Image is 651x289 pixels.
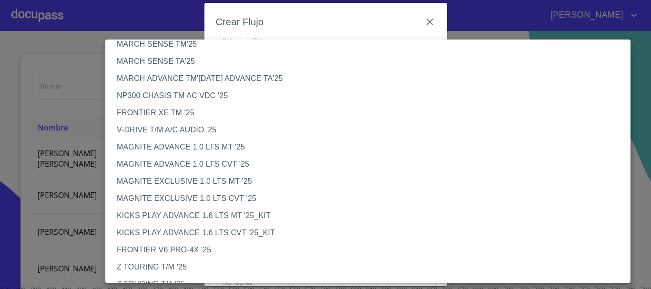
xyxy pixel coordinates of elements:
li: MAGNITE ADVANCE 1.0 LTS CVT '25 [105,156,638,173]
li: FRONTIER V6 PRO-4X '25 [105,241,638,259]
li: Z TOURING T/M '25 [105,259,638,276]
li: V-DRIVE T/M A/C AUDIO '25 [105,121,638,139]
li: MARCH SENSE TA'25 [105,53,638,70]
li: MAGNITE ADVANCE 1.0 LTS MT '25 [105,139,638,156]
li: KICKS PLAY ADVANCE 1.6 LTS MT '25_KIT [105,207,638,224]
li: KICKS PLAY ADVANCE 1.6 LTS CVT '25_KIT [105,224,638,241]
li: NP300 CHASIS TM AC VDC '25 [105,87,638,104]
li: MAGNITE EXCLUSIVE 1.0 LTS MT '25 [105,173,638,190]
li: FRONTIER XE TM '25 [105,104,638,121]
li: MARCH SENSE TM'25 [105,36,638,53]
li: MARCH ADVANCE TM'[DATE] ADVANCE TA'25 [105,70,638,87]
li: MAGNITE EXCLUSIVE 1.0 LTS CVT '25 [105,190,638,207]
